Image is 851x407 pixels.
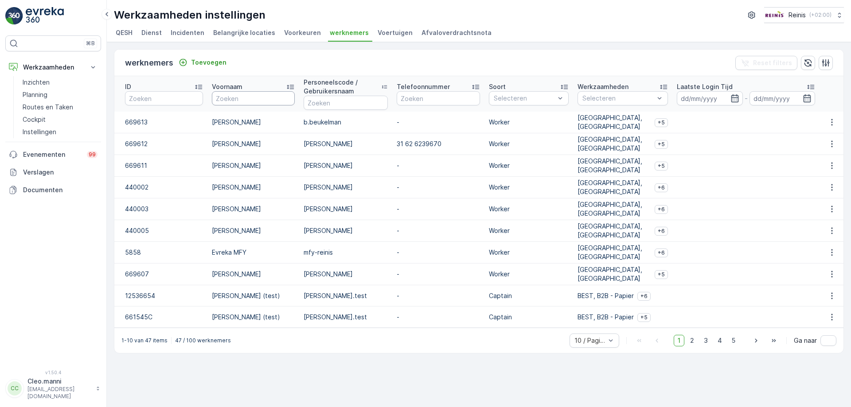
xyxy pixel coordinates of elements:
[578,244,652,261] p: [GEOGRAPHIC_DATA], [GEOGRAPHIC_DATA]
[422,28,492,37] span: Afvaloverdrachtsnota
[489,161,569,170] p: Worker
[284,28,321,37] span: Voorkeuren
[764,7,844,23] button: Reinis(+02:00)
[330,28,369,37] span: werknemers
[489,313,569,322] p: Captain
[392,198,484,220] td: -
[114,8,265,22] p: Werkzaamheden instellingen
[212,91,295,105] input: Zoeken
[735,56,797,70] button: Reset filters
[125,161,203,170] p: 669611
[489,82,506,91] p: Soort
[212,205,295,213] p: [PERSON_NAME]
[658,119,665,126] span: +5
[578,291,634,300] p: BEST, B2B - Papier
[212,118,295,127] p: [PERSON_NAME]
[23,90,47,99] p: Planning
[191,58,226,67] p: Toevoegen
[304,205,387,213] p: [PERSON_NAME]
[378,28,413,37] span: Voertuigen
[745,93,748,104] p: -
[578,313,634,322] p: BEST, B2B - Papier
[304,291,387,300] p: [PERSON_NAME].test
[8,381,22,395] div: CC
[489,270,569,279] p: Worker
[392,177,484,198] td: -
[397,140,480,148] p: 31 62 6239670
[578,157,652,174] p: [GEOGRAPHIC_DATA], [GEOGRAPHIC_DATA]
[171,28,204,37] span: Incidenten
[489,248,569,257] p: Worker
[489,291,569,300] p: Captain
[125,57,173,69] p: werknemers
[5,181,101,199] a: Documenten
[789,11,806,19] p: Reinis
[304,248,387,257] p: mfy-reinis
[212,226,295,235] p: [PERSON_NAME]
[23,186,98,194] p: Documenten
[175,337,231,344] p: 47 / 100 werknemers
[392,285,484,306] td: -
[578,265,652,283] p: [GEOGRAPHIC_DATA], [GEOGRAPHIC_DATA]
[125,82,131,91] p: ID
[640,314,648,321] span: +5
[23,115,46,124] p: Cockpit
[578,200,652,218] p: [GEOGRAPHIC_DATA], [GEOGRAPHIC_DATA]
[212,140,295,148] p: [PERSON_NAME]
[5,146,101,163] a: Evenementen99
[125,270,203,279] p: 669607
[5,58,101,76] button: Werkzaamheden
[213,28,275,37] span: Belangrijke locaties
[19,126,101,138] a: Instellingen
[89,151,96,158] p: 99
[677,82,733,91] p: Laatste Login Tijd
[397,91,480,105] input: Zoeken
[212,248,295,257] p: Evreka MFY
[658,228,665,235] span: +6
[658,271,665,278] span: +5
[212,313,295,322] p: [PERSON_NAME] (test)
[714,335,726,346] span: 4
[582,94,655,103] p: Selecteren
[489,205,569,213] p: Worker
[489,226,569,235] p: Worker
[392,220,484,242] td: -
[141,28,162,37] span: Dienst
[658,184,665,191] span: +6
[19,76,101,89] a: Inzichten
[23,63,83,72] p: Werkzaamheden
[392,112,484,133] td: -
[86,40,95,47] p: ⌘B
[175,57,230,68] button: Toevoegen
[23,78,50,87] p: Inzichten
[677,91,742,105] input: dd/mm/yyyy
[728,335,739,346] span: 5
[489,183,569,192] p: Worker
[304,96,387,110] input: Zoeken
[304,183,387,192] p: [PERSON_NAME]
[5,163,101,181] a: Verslagen
[658,163,665,170] span: +5
[578,178,652,196] p: [GEOGRAPHIC_DATA], [GEOGRAPHIC_DATA]
[19,113,101,126] a: Cockpit
[212,291,295,300] p: [PERSON_NAME] (test)
[753,58,792,67] p: Reset filters
[392,242,484,264] td: -
[764,10,785,20] img: Reinis-Logo-Vrijstaand_Tekengebied-1-copy2_aBO4n7j.png
[658,206,665,213] span: +6
[23,128,56,136] p: Instellingen
[121,337,168,344] p: 1-10 van 47 items
[125,291,203,300] p: 12536654
[212,161,295,170] p: [PERSON_NAME]
[392,155,484,177] td: -
[125,313,203,322] p: 661545C
[686,335,698,346] span: 2
[125,140,203,148] p: 669612
[5,7,23,25] img: logo
[578,222,652,240] p: [GEOGRAPHIC_DATA], [GEOGRAPHIC_DATA]
[578,82,628,91] p: Werkzaamheden
[304,226,387,235] p: [PERSON_NAME]
[304,78,381,96] p: Personeelscode / Gebruikersnaam
[578,135,652,153] p: [GEOGRAPHIC_DATA], [GEOGRAPHIC_DATA]
[674,335,684,346] span: 1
